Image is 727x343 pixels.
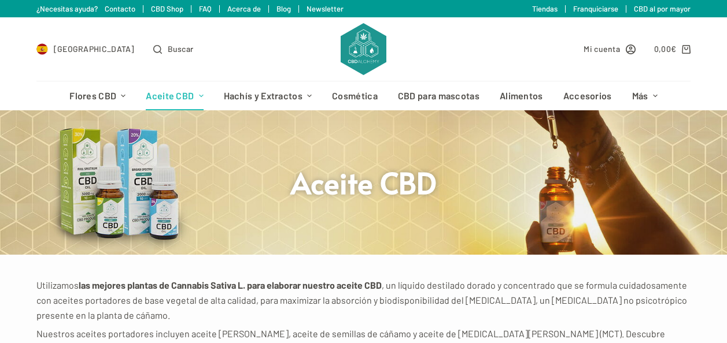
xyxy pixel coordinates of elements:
[54,42,135,55] span: [GEOGRAPHIC_DATA]
[622,81,667,110] a: Más
[584,42,636,55] a: Mi cuenta
[36,4,135,13] a: ¿Necesitas ayuda? Contacto
[671,44,676,54] span: €
[60,81,668,110] nav: Menú de cabecera
[60,81,136,110] a: Flores CBD
[36,42,135,55] a: Select Country
[79,279,382,290] strong: las mejores plantas de Cannabis Sativa L. para elaborar nuestro aceite CBD
[307,4,344,13] a: Newsletter
[36,43,48,55] img: ES Flag
[553,81,622,110] a: Accesorios
[168,42,194,55] span: Buscar
[584,42,620,55] span: Mi cuenta
[153,42,194,55] button: Abrir formulario de búsqueda
[199,4,212,13] a: FAQ
[322,81,388,110] a: Cosmética
[341,23,386,75] img: CBD Alchemy
[213,81,322,110] a: Hachís y Extractos
[36,278,691,323] p: Utilizamos , un líquido destilado dorado y concentrado que se formula cuidadosamente con aceites ...
[634,4,691,13] a: CBD al por mayor
[532,4,558,13] a: Tiendas
[227,4,261,13] a: Acerca de
[136,81,213,110] a: Aceite CBD
[147,163,581,201] h1: Aceite CBD
[654,44,677,54] bdi: 0,00
[151,4,183,13] a: CBD Shop
[388,81,489,110] a: CBD para mascotas
[276,4,291,13] a: Blog
[654,42,691,55] a: Carro de compra
[489,81,553,110] a: Alimentos
[573,4,618,13] a: Franquiciarse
